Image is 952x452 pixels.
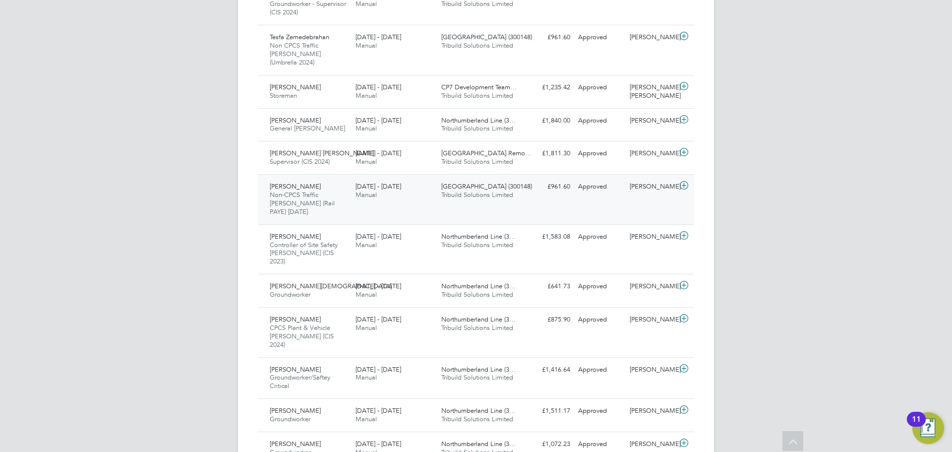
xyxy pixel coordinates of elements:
div: [PERSON_NAME] [626,403,677,419]
span: Northumberland Line (3… [441,232,516,241]
div: [PERSON_NAME] [626,113,677,129]
div: £1,840.00 [523,113,574,129]
div: [PERSON_NAME] [626,229,677,245]
div: £1,416.64 [523,362,574,378]
div: Approved [574,29,626,46]
div: Approved [574,278,626,295]
span: Non CPCS Traffic [PERSON_NAME] (Umbrella 2024) [270,41,321,66]
span: Manual [356,124,377,132]
div: Approved [574,79,626,96]
span: [PERSON_NAME] [270,440,321,448]
span: Manual [356,191,377,199]
span: Northumberland Line (3… [441,282,516,290]
span: [GEOGRAPHIC_DATA] (300148) [441,33,532,41]
div: [PERSON_NAME] [626,179,677,195]
span: [GEOGRAPHIC_DATA] (300148) [441,182,532,191]
span: General [PERSON_NAME] [270,124,345,132]
span: Tribuild Solutions Limited [441,415,513,423]
span: Supervisor (CIS 2024) [270,157,330,166]
div: £641.73 [523,278,574,295]
span: [DATE] - [DATE] [356,33,401,41]
span: Northumberland Line (3… [441,116,516,125]
span: [DATE] - [DATE] [356,83,401,91]
span: Manual [356,323,377,332]
div: £961.60 [523,179,574,195]
span: Manual [356,290,377,299]
span: [DATE] - [DATE] [356,406,401,415]
span: Manual [356,41,377,50]
div: Approved [574,403,626,419]
div: [PERSON_NAME] [626,312,677,328]
span: Tribuild Solutions Limited [441,124,513,132]
span: Manual [356,373,377,382]
span: [PERSON_NAME] [270,232,321,241]
div: [PERSON_NAME] [626,145,677,162]
span: [PERSON_NAME] [270,315,321,323]
span: [DATE] - [DATE] [356,116,401,125]
span: [PERSON_NAME] [270,116,321,125]
span: Tribuild Solutions Limited [441,241,513,249]
span: Storeman [270,91,297,100]
span: Manual [356,91,377,100]
span: Northumberland Line (3… [441,315,516,323]
span: CPCS Plant & Vehicle [PERSON_NAME] (CIS 2024) [270,323,334,349]
div: £1,583.08 [523,229,574,245]
span: CP7 Development Team… [441,83,517,91]
span: Groundworker [270,415,310,423]
span: Groundworker [270,290,310,299]
span: Controller of Site Safety [PERSON_NAME] (CIS 2023) [270,241,338,266]
span: [DATE] - [DATE] [356,365,401,374]
span: Tribuild Solutions Limited [441,191,513,199]
span: [PERSON_NAME] [270,182,321,191]
div: Approved [574,229,626,245]
span: [DATE] - [DATE] [356,182,401,191]
span: [DATE] - [DATE] [356,440,401,448]
div: £875.90 [523,312,574,328]
div: Approved [574,312,626,328]
span: Northumberland Line (3… [441,365,516,374]
span: [GEOGRAPHIC_DATA] Remo… [441,149,532,157]
button: Open Resource Center, 11 new notifications [912,412,944,444]
span: [PERSON_NAME][DEMOGRAPHIC_DATA] [270,282,392,290]
div: £1,511.17 [523,403,574,419]
span: Tesfa Zemedebrahan [270,33,329,41]
span: Northumberland Line (3… [441,406,516,415]
span: Manual [356,415,377,423]
span: [PERSON_NAME] [270,365,321,374]
div: [PERSON_NAME] [626,29,677,46]
div: [PERSON_NAME] [626,278,677,295]
span: [PERSON_NAME] [PERSON_NAME] [270,149,374,157]
span: Tribuild Solutions Limited [441,373,513,382]
span: [DATE] - [DATE] [356,282,401,290]
span: Tribuild Solutions Limited [441,157,513,166]
span: [DATE] - [DATE] [356,232,401,241]
span: [DATE] - [DATE] [356,315,401,323]
span: Non-CPCS Traffic [PERSON_NAME] (Rail PAYE) [DATE] [270,191,335,216]
span: Tribuild Solutions Limited [441,91,513,100]
span: Manual [356,157,377,166]
span: Manual [356,241,377,249]
div: Approved [574,362,626,378]
div: [PERSON_NAME] [PERSON_NAME] [626,79,677,104]
div: Approved [574,145,626,162]
div: Approved [574,179,626,195]
span: Northumberland Line (3… [441,440,516,448]
div: £1,235.42 [523,79,574,96]
div: [PERSON_NAME] [626,362,677,378]
span: Groundworker/Saftey Critical [270,373,330,390]
span: [PERSON_NAME] [270,83,321,91]
div: £1,811.30 [523,145,574,162]
span: [PERSON_NAME] [270,406,321,415]
div: Approved [574,113,626,129]
span: [DATE] - [DATE] [356,149,401,157]
span: Tribuild Solutions Limited [441,290,513,299]
span: Tribuild Solutions Limited [441,41,513,50]
span: Tribuild Solutions Limited [441,323,513,332]
div: £961.60 [523,29,574,46]
div: 11 [912,419,921,432]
